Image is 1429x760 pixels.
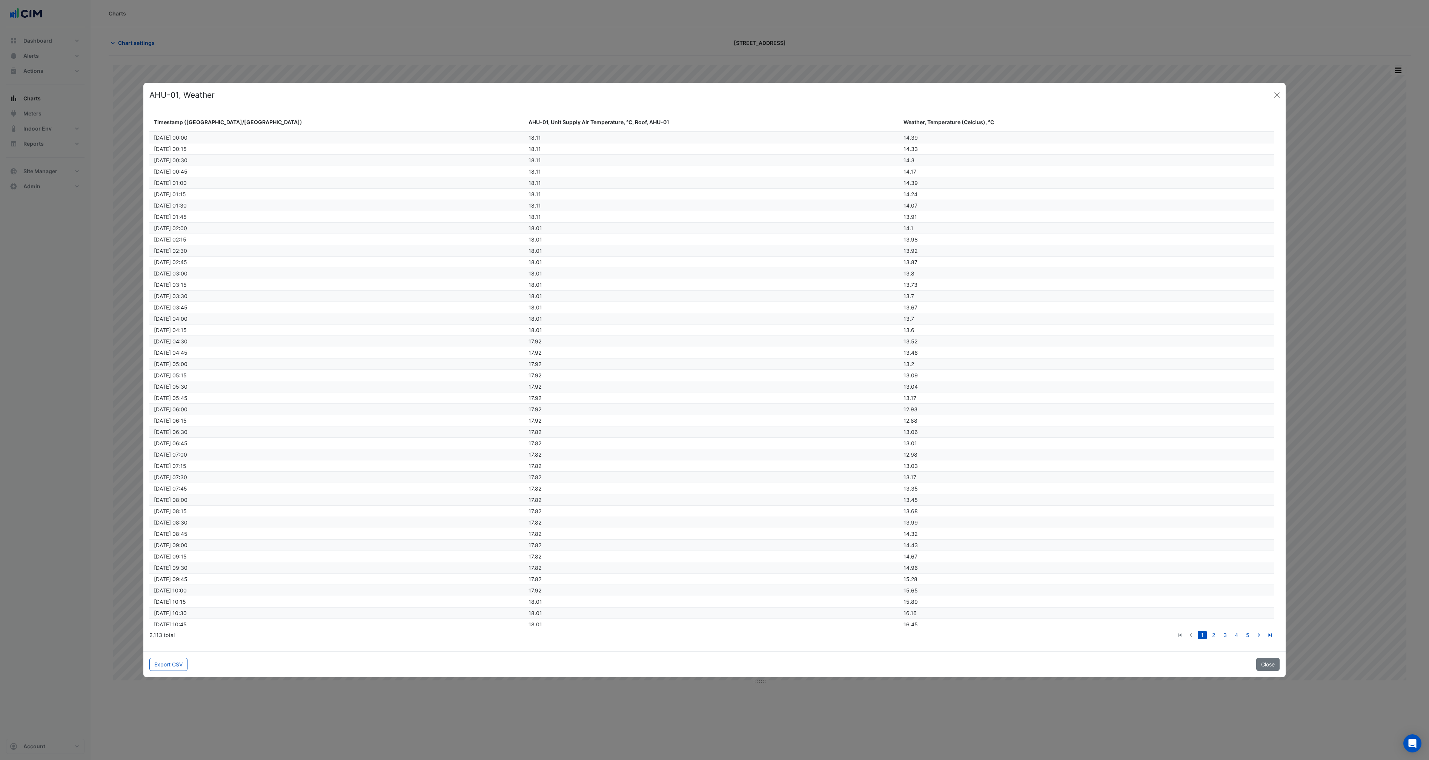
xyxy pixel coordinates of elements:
span: 17.92 [529,417,541,424]
span: 17.92 [529,349,541,356]
span: 01/09/2024 07:30 [154,474,187,480]
span: 01/09/2024 01:45 [154,214,187,220]
li: page 3 [1219,631,1231,639]
span: 01/09/2024 04:15 [154,327,187,333]
span: 18.11 [529,180,541,186]
span: 01/09/2024 01:15 [154,191,186,197]
span: 17.82 [529,508,541,514]
span: 17.82 [529,542,541,548]
span: 13.68 [903,508,918,514]
span: 01/09/2024 10:15 [154,598,186,605]
span: 14.43 [903,542,918,548]
span: 18.01 [529,327,542,333]
span: Weather, Temperature (Celcius), °C [903,119,994,125]
span: 17.92 [529,372,541,378]
a: go to last page [1266,631,1275,639]
span: 01/09/2024 06:45 [154,440,187,446]
a: 1 [1198,631,1207,639]
span: 01/09/2024 10:45 [154,621,187,628]
span: 01/09/2024 10:30 [154,610,187,616]
span: 18.01 [529,259,542,265]
span: 14.07 [903,202,917,209]
span: 14.96 [903,565,918,571]
span: 18.01 [529,270,542,277]
span: 17.82 [529,553,541,560]
span: 01/09/2024 09:30 [154,565,187,571]
span: 18.11 [529,168,541,175]
span: 13.17 [903,474,916,480]
span: 17.82 [529,463,541,469]
span: 12.98 [903,451,917,458]
span: 13.03 [903,463,918,469]
span: 13.52 [903,338,917,345]
span: 01/09/2024 03:00 [154,270,187,277]
span: 01/09/2024 00:45 [154,168,187,175]
span: 01/09/2024 06:30 [154,429,187,435]
span: 12.93 [903,406,917,412]
span: 17.82 [529,451,541,458]
span: 01/09/2024 06:00 [154,406,187,412]
li: page 5 [1242,631,1253,639]
span: AHU-01, Unit Supply Air Temperature, °C, Roof, AHU-01 [529,119,669,125]
span: 14.17 [903,168,916,175]
span: 16.45 [903,621,918,628]
span: 13.92 [903,248,917,254]
span: 14.67 [903,553,917,560]
li: page 1 [1197,631,1208,639]
a: go to next page [1254,631,1263,639]
datatable-header-cell: Weather, Temperature (Celcius), °C [899,113,1274,132]
a: 2 [1209,631,1218,639]
span: 01/09/2024 03:45 [154,304,187,311]
span: 01/09/2024 05:00 [154,361,187,367]
span: 01/09/2024 07:15 [154,463,186,469]
span: 01/09/2024 00:00 [154,134,187,141]
span: 17.92 [529,395,541,401]
span: 13.87 [903,259,917,265]
span: 17.82 [529,497,541,503]
a: go to previous page [1186,631,1195,639]
span: 13.04 [903,383,918,390]
span: 13.99 [903,519,918,526]
span: 13.01 [903,440,917,446]
span: 01/09/2024 08:30 [154,519,187,526]
span: 13.8 [903,270,914,277]
span: 13.98 [903,236,918,243]
span: 01/09/2024 02:30 [154,248,187,254]
span: 12.88 [903,417,917,424]
span: 18.01 [529,248,542,254]
span: 15.28 [903,576,917,582]
span: 15.65 [903,587,918,594]
span: 01/09/2024 07:00 [154,451,187,458]
span: 01/09/2024 09:15 [154,553,187,560]
span: 13.35 [903,485,918,492]
span: 18.01 [529,225,542,231]
span: 18.11 [529,146,541,152]
span: 17.92 [529,406,541,412]
span: 18.01 [529,315,542,322]
span: 18.01 [529,293,542,299]
span: 16.16 [903,610,917,616]
span: 15.89 [903,598,918,605]
span: 17.92 [529,383,541,390]
span: 17.82 [529,565,541,571]
span: 18.11 [529,157,541,163]
span: 01/09/2024 09:00 [154,542,187,548]
span: 01/09/2024 03:30 [154,293,187,299]
span: 18.01 [529,236,542,243]
span: 01/09/2024 05:15 [154,372,187,378]
button: Close [1256,658,1280,671]
span: 17.82 [529,429,541,435]
span: 01/09/2024 10:00 [154,587,187,594]
span: 17.82 [529,474,541,480]
span: 18.11 [529,191,541,197]
span: 01/09/2024 08:00 [154,497,187,503]
span: 18.01 [529,598,542,605]
span: 01/09/2024 02:15 [154,236,186,243]
span: 18.01 [529,282,542,288]
span: 01/09/2024 06:15 [154,417,187,424]
span: 17.92 [529,587,541,594]
span: 18.01 [529,621,542,628]
a: 5 [1243,631,1252,639]
a: 3 [1220,631,1229,639]
span: 14.32 [903,531,917,537]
